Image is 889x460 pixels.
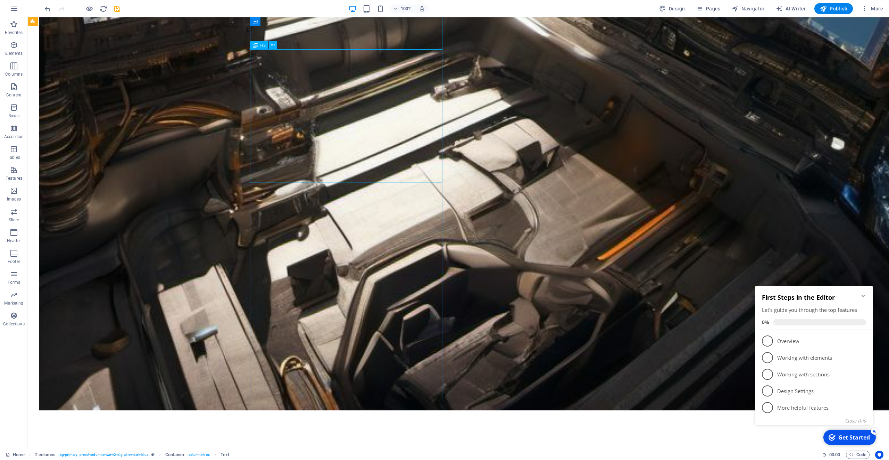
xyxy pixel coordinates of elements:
i: Reload page [99,5,107,13]
div: Let's guide you through the top features [10,27,114,34]
nav: breadcrumb [35,451,230,459]
button: AI Writer [773,3,809,14]
p: Slider [9,217,19,223]
div: 5 [119,148,126,155]
span: Click to select. Double-click to edit [35,451,56,459]
button: Design [656,3,688,14]
button: 100% [390,5,415,13]
div: Design (Ctrl+Alt+Y) [656,3,688,14]
button: Code [846,451,870,459]
p: Images [7,196,21,202]
span: : [834,452,835,457]
p: Marketing [4,300,23,306]
p: Accordion [4,134,24,139]
p: Header [7,238,21,244]
button: Navigator [729,3,767,14]
span: 00 00 [829,451,840,459]
p: Overview [25,58,108,66]
li: Working with elements [3,70,121,87]
span: More [861,5,883,12]
h6: 100% [401,5,412,13]
p: Footer [8,259,20,264]
button: Usercentrics [875,451,883,459]
button: Publish [814,3,853,14]
span: Click to select. Double-click to edit [165,451,185,459]
button: save [113,5,121,13]
button: More [858,3,886,14]
button: undo [43,5,52,13]
li: Design Settings [3,103,121,120]
span: Click to select. Double-click to edit [221,451,229,459]
i: On resize automatically adjust zoom level to fit chosen device. [419,6,425,12]
p: Content [6,92,22,98]
button: Close this [93,138,114,145]
p: Elements [5,51,23,56]
p: Design Settings [25,108,108,116]
span: Navigator [732,5,765,12]
p: Forms [8,280,20,285]
li: More helpful features [3,120,121,137]
button: reload [99,5,107,13]
span: AI Writer [776,5,806,12]
button: Pages [693,3,723,14]
span: Design [659,5,685,12]
i: Save (Ctrl+S) [113,5,121,13]
span: Publish [820,5,847,12]
h2: First Steps in the Editor [10,14,114,22]
p: More helpful features [25,125,108,132]
div: Get Started [86,154,118,162]
p: Favorites [5,30,23,35]
span: 0% [10,40,21,46]
span: . columns-box [188,451,210,459]
li: Working with sections [3,87,121,103]
span: H3 [260,43,266,48]
span: Pages [696,5,720,12]
p: Columns [5,71,23,77]
p: Working with sections [25,92,108,99]
button: Click here to leave preview mode and continue editing [85,5,93,13]
li: Overview [3,53,121,70]
p: Working with elements [25,75,108,82]
i: This element is a customizable preset [151,453,155,457]
div: Minimize checklist [108,14,114,19]
p: Collections [3,321,24,327]
i: Undo: Move elements (Ctrl+Z) [44,5,52,13]
p: Boxes [8,113,20,119]
span: Code [849,451,866,459]
p: Tables [8,155,20,160]
h6: Session time [822,451,840,459]
span: . bg-primary .preset-columns-two-v2-digital-cv-dark-blue [58,451,148,459]
a: Click to cancel selection. Double-click to open Pages [6,451,25,459]
p: Features [6,176,22,181]
div: Get Started 5 items remaining, 0% complete [71,151,124,166]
